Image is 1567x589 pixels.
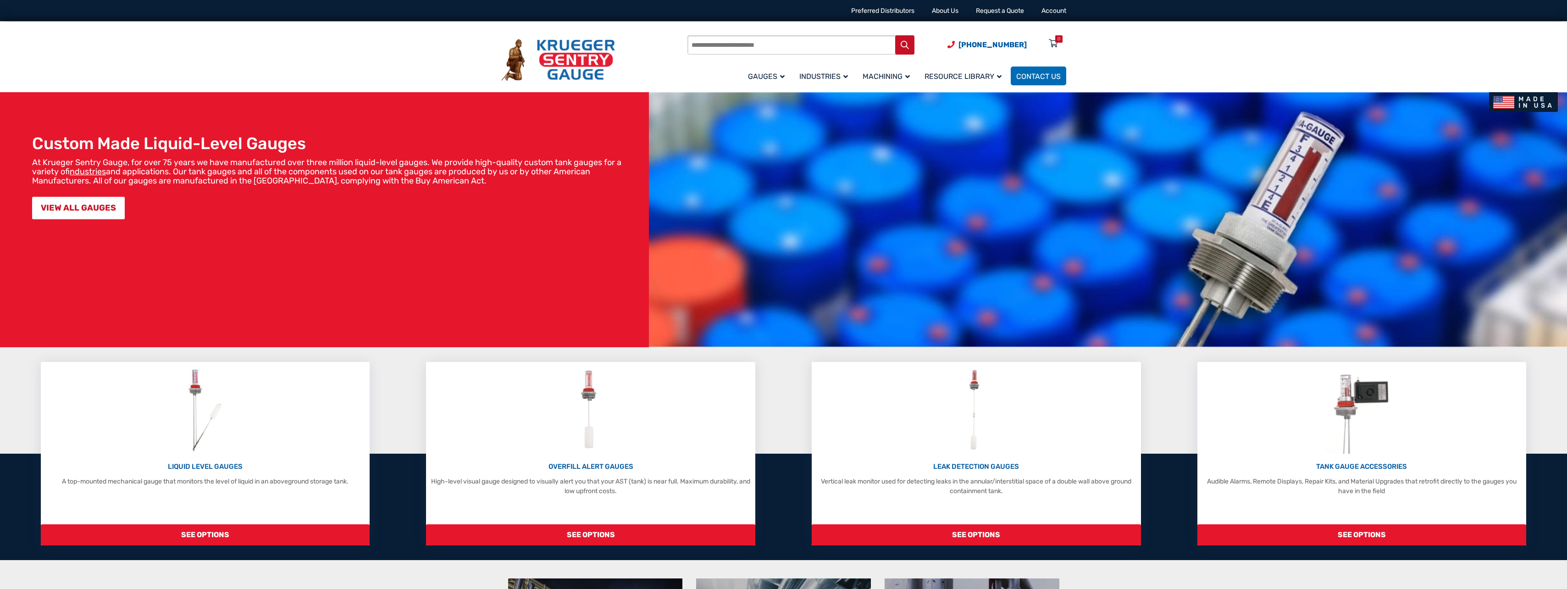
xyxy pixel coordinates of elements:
a: industries [70,167,106,177]
a: Leak Detection Gauges LEAK DETECTION GAUGES Vertical leak monitor used for detecting leaks in the... [812,362,1141,545]
span: Resource Library [925,72,1002,81]
span: Contact Us [1016,72,1061,81]
img: bg_hero_bannerksentry [649,92,1567,347]
a: Account [1041,7,1066,15]
span: SEE OPTIONS [812,524,1141,545]
a: Preferred Distributors [851,7,914,15]
p: Audible Alarms, Remote Displays, Repair Kits, and Material Upgrades that retrofit directly to the... [1202,477,1522,496]
p: LIQUID LEVEL GAUGES [45,461,365,472]
a: VIEW ALL GAUGES [32,197,125,219]
span: Machining [863,72,910,81]
span: [PHONE_NUMBER] [958,40,1027,49]
img: Overfill Alert Gauges [570,367,611,454]
span: SEE OPTIONS [1197,524,1527,545]
p: High-level visual gauge designed to visually alert you that your AST (tank) is near full. Maximum... [431,477,751,496]
a: Phone Number (920) 434-8860 [947,39,1027,50]
span: SEE OPTIONS [426,524,755,545]
img: Tank Gauge Accessories [1325,367,1399,454]
span: SEE OPTIONS [41,524,370,545]
p: Vertical leak monitor used for detecting leaks in the annular/interstitial space of a double wall... [816,477,1136,496]
a: Tank Gauge Accessories TANK GAUGE ACCESSORIES Audible Alarms, Remote Displays, Repair Kits, and M... [1197,362,1527,545]
img: Liquid Level Gauges [181,367,230,454]
a: Industries [794,65,857,87]
a: Gauges [742,65,794,87]
a: Contact Us [1011,67,1066,85]
a: Liquid Level Gauges LIQUID LEVEL GAUGES A top-mounted mechanical gauge that monitors the level of... [41,362,370,545]
a: Resource Library [919,65,1011,87]
a: Machining [857,65,919,87]
p: TANK GAUGE ACCESSORIES [1202,461,1522,472]
a: Overfill Alert Gauges OVERFILL ALERT GAUGES High-level visual gauge designed to visually alert yo... [426,362,755,545]
img: Leak Detection Gauges [958,367,994,454]
img: Krueger Sentry Gauge [501,39,615,81]
p: At Krueger Sentry Gauge, for over 75 years we have manufactured over three million liquid-level g... [32,158,644,185]
p: A top-mounted mechanical gauge that monitors the level of liquid in an aboveground storage tank. [45,477,365,486]
div: 0 [1058,35,1060,43]
a: Request a Quote [976,7,1024,15]
p: OVERFILL ALERT GAUGES [431,461,751,472]
h1: Custom Made Liquid-Level Gauges [32,133,644,153]
img: Made In USA [1489,92,1558,112]
span: Gauges [748,72,785,81]
span: Industries [799,72,848,81]
p: LEAK DETECTION GAUGES [816,461,1136,472]
a: About Us [932,7,958,15]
